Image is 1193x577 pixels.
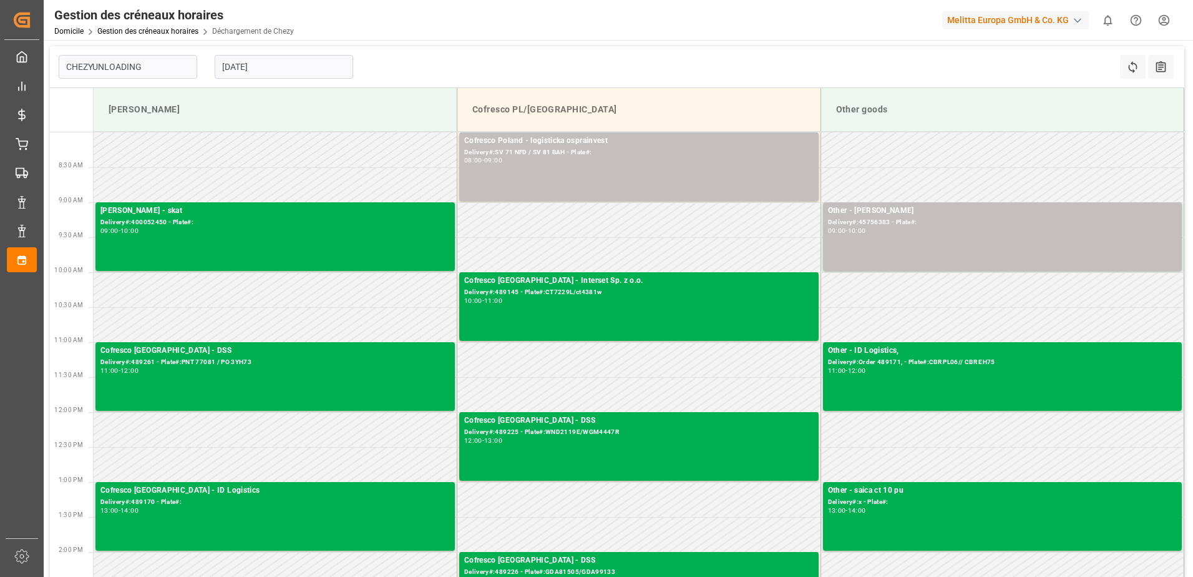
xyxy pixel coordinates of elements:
div: - [482,438,484,443]
span: 9:00 AM [59,197,83,204]
div: 09:00 [484,157,502,163]
button: Centre d’aide [1122,6,1150,34]
div: Cofresco Poland - logisticka osprainvest [464,135,814,147]
span: 10:30 AM [54,302,83,308]
div: 13:00 [100,508,119,513]
div: 12:00 [848,368,866,373]
div: 11:00 [828,368,846,373]
div: Other - ID Logistics, [828,345,1177,357]
span: 12:00 PM [54,407,83,413]
div: - [482,157,484,163]
div: Delivery#:489145 - Plate#:CT7229L/ct4381w [464,287,814,298]
span: 10:00 AM [54,267,83,274]
span: 8:30 AM [59,162,83,169]
span: 11:00 AM [54,337,83,343]
div: Cofresco [GEOGRAPHIC_DATA] - ID Logistics [100,485,450,497]
div: Cofresco [GEOGRAPHIC_DATA] - DSS [464,415,814,427]
div: Gestion des créneaux horaires [54,6,294,24]
div: 10:00 [848,228,866,234]
div: - [845,368,847,373]
button: Afficher 0 nouvelles notifications [1094,6,1122,34]
a: Domicile [54,27,84,36]
div: - [119,508,120,513]
button: Melitta Europa GmbH & Co. KG [942,8,1094,32]
div: Delivery#:489170 - Plate#: [100,497,450,508]
div: Delivery#:SV 71 NFD / SV 81 BAH - Plate#: [464,147,814,158]
font: Melitta Europa GmbH & Co. KG [947,14,1069,27]
div: 11:00 [484,298,502,303]
div: Cofresco PL/[GEOGRAPHIC_DATA] [467,98,811,121]
div: Delivery#:489225 - Plate#:WND2119E/WGM4447R [464,427,814,438]
div: Cofresco [GEOGRAPHIC_DATA] - Interset Sp. z o.o. [464,275,814,287]
span: 12:30 PM [54,441,83,448]
div: 12:00 [120,368,139,373]
span: 1:30 PM [59,511,83,518]
div: 14:00 [120,508,139,513]
div: Delivery#:400052450 - Plate#: [100,217,450,228]
div: - [845,228,847,234]
div: 08:00 [464,157,482,163]
div: 11:00 [100,368,119,373]
div: Delivery#:45756383 - Plate#: [828,217,1177,228]
span: 2:00 PM [59,546,83,553]
div: 12:00 [464,438,482,443]
div: - [845,508,847,513]
div: Other - saica ct 10 pu [828,485,1177,497]
div: Other goods [831,98,1174,121]
input: Type à rechercher/sélectionner [59,55,197,79]
span: 1:00 PM [59,476,83,483]
div: 10:00 [120,228,139,234]
div: - [119,228,120,234]
div: Delivery#:489261 - Plate#:PNT 77081 / PO 3YH73 [100,357,450,368]
span: 11:30 AM [54,372,83,378]
div: Delivery#:Order 489171, - Plate#:CBR PL06// CBR EH75 [828,357,1177,368]
div: - [482,298,484,303]
div: - [119,368,120,373]
div: [PERSON_NAME] - skat [100,205,450,217]
div: Cofresco [GEOGRAPHIC_DATA] - DSS [100,345,450,357]
div: 09:00 [828,228,846,234]
div: Other - [PERSON_NAME] [828,205,1177,217]
input: JJ-MM-AAAA [215,55,353,79]
div: 13:00 [484,438,502,443]
div: Delivery#:x - Plate#: [828,497,1177,508]
div: 10:00 [464,298,482,303]
div: 09:00 [100,228,119,234]
div: 13:00 [828,508,846,513]
span: 9:30 AM [59,232,83,239]
a: Gestion des créneaux horaires [97,27,198,36]
div: Cofresco [GEOGRAPHIC_DATA] - DSS [464,555,814,567]
div: 14:00 [848,508,866,513]
div: [PERSON_NAME] [104,98,447,121]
